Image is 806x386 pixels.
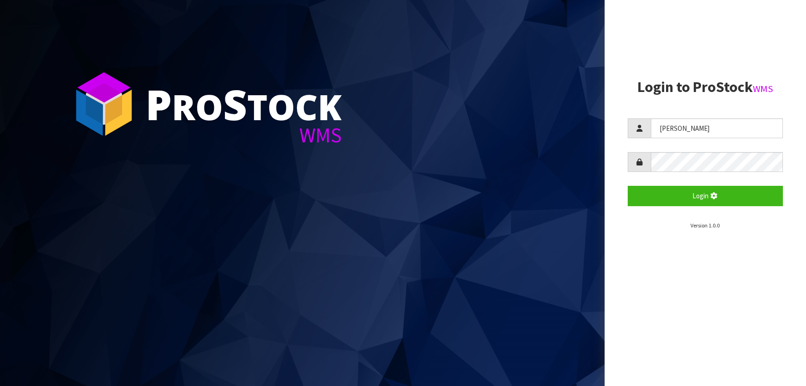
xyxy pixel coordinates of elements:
button: Login [628,186,783,206]
small: Version 1.0.0 [691,222,720,229]
small: WMS [753,83,773,95]
div: ro tock [145,83,342,125]
span: P [145,76,172,132]
div: WMS [145,125,342,146]
h2: Login to ProStock [628,79,783,95]
input: Username [651,118,783,138]
span: S [223,76,247,132]
img: ProStock Cube [69,69,139,139]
